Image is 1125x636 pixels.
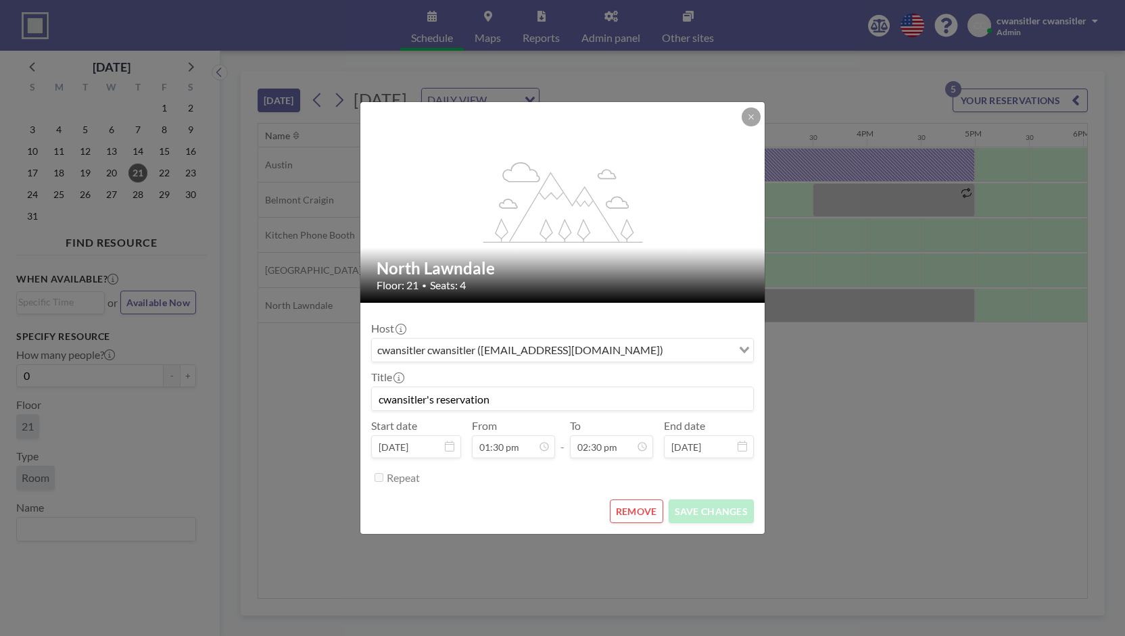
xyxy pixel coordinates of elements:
[375,341,666,359] span: cwansitler cwansitler ([EMAIL_ADDRESS][DOMAIN_NAME])
[422,280,427,291] span: •
[570,419,581,433] label: To
[371,322,405,335] label: Host
[387,471,420,485] label: Repeat
[371,370,403,384] label: Title
[430,278,466,292] span: Seats: 4
[371,419,417,433] label: Start date
[377,278,418,292] span: Floor: 21
[377,258,750,278] h2: North Lawndale
[669,499,754,523] button: SAVE CHANGES
[610,499,663,523] button: REMOVE
[483,161,643,242] g: flex-grow: 1.2;
[372,339,753,362] div: Search for option
[560,424,565,454] span: -
[664,419,705,433] label: End date
[472,419,497,433] label: From
[372,387,753,410] input: (No title)
[667,341,731,359] input: Search for option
